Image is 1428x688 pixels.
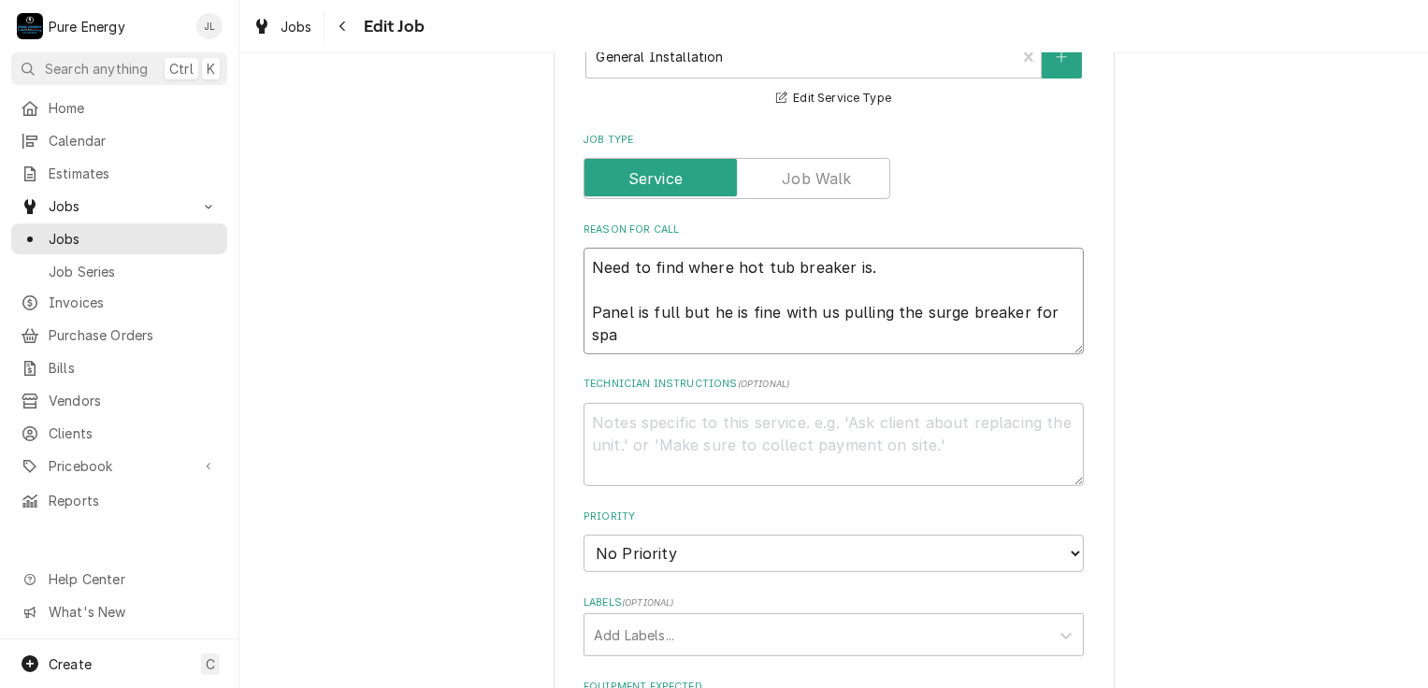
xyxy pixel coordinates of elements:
[11,256,227,287] a: Job Series
[11,320,227,351] a: Purchase Orders
[328,11,358,41] button: Navigate back
[11,451,227,481] a: Go to Pricebook
[49,196,190,216] span: Jobs
[11,485,227,516] a: Reports
[11,352,227,383] a: Bills
[49,98,218,118] span: Home
[11,125,227,156] a: Calendar
[206,654,215,674] span: C
[49,262,218,281] span: Job Series
[281,17,312,36] span: Jobs
[49,391,218,410] span: Vendors
[622,597,674,608] span: ( optional )
[11,93,227,123] a: Home
[11,564,227,595] a: Go to Help Center
[207,59,215,79] span: K
[1056,50,1067,64] svg: Create New Service
[49,229,218,249] span: Jobs
[17,13,43,39] div: P
[11,385,227,416] a: Vendors
[584,509,1084,572] div: Priority
[49,325,218,345] span: Purchase Orders
[49,17,125,36] div: Pure Energy
[49,164,218,183] span: Estimates
[358,14,425,39] span: Edit Job
[49,293,218,312] span: Invoices
[584,17,1084,109] div: Service Type
[584,222,1084,354] div: Reason For Call
[196,13,223,39] div: JL
[584,377,1084,486] div: Technician Instructions
[584,595,1084,656] div: Labels
[49,423,218,443] span: Clients
[11,52,227,85] button: Search anythingCtrlK
[584,377,1084,392] label: Technician Instructions
[11,223,227,254] a: Jobs
[584,222,1084,237] label: Reason For Call
[196,13,223,39] div: James Linnenkamp's Avatar
[49,456,190,476] span: Pricebook
[773,87,894,110] button: Edit Service Type
[11,596,227,627] a: Go to What's New
[17,13,43,39] div: Pure Energy's Avatar
[584,595,1084,610] label: Labels
[584,509,1084,524] label: Priority
[11,191,227,222] a: Go to Jobs
[738,379,790,389] span: ( optional )
[49,656,92,672] span: Create
[584,248,1084,354] textarea: Need to find where hot tub breaker is. Panel is full but he is fine with us pulling the surge bre...
[49,131,218,150] span: Calendar
[11,158,227,189] a: Estimates
[584,133,1084,199] div: Job Type
[11,287,227,318] a: Invoices
[245,11,320,42] a: Jobs
[169,59,194,79] span: Ctrl
[49,602,216,622] span: What's New
[49,491,218,510] span: Reports
[49,358,218,378] span: Bills
[11,418,227,449] a: Clients
[49,569,216,589] span: Help Center
[45,59,148,79] span: Search anything
[1042,36,1081,79] button: Create New Service
[584,133,1084,148] label: Job Type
